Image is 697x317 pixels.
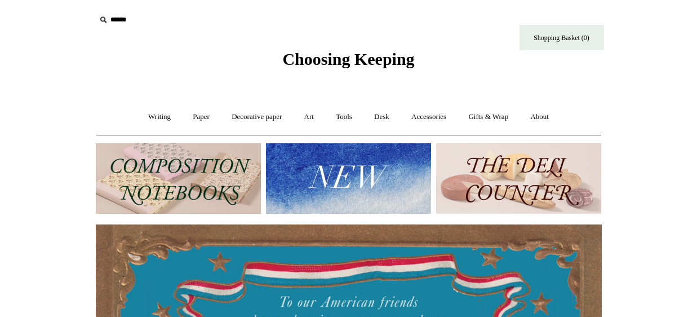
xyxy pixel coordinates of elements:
a: Accessories [401,102,456,132]
img: 202302 Composition ledgers.jpg__PID:69722ee6-fa44-49dd-a067-31375e5d54ec [96,143,261,214]
a: Tools [326,102,362,132]
img: The Deli Counter [436,143,601,214]
a: Art [294,102,324,132]
span: Choosing Keeping [282,50,414,68]
img: New.jpg__PID:f73bdf93-380a-4a35-bcfe-7823039498e1 [266,143,431,214]
a: Decorative paper [221,102,292,132]
a: Choosing Keeping [282,59,414,67]
a: About [520,102,559,132]
a: Desk [364,102,399,132]
a: Shopping Basket (0) [520,25,604,50]
a: Paper [183,102,220,132]
a: Writing [138,102,181,132]
a: Gifts & Wrap [458,102,518,132]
